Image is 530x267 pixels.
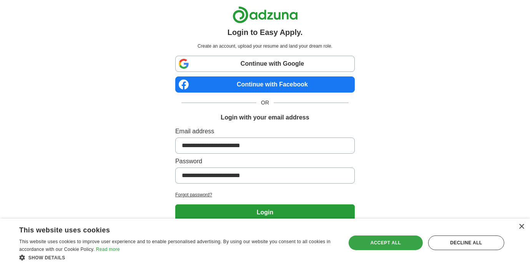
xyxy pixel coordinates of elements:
[518,224,524,230] div: Close
[28,255,65,260] span: Show details
[175,56,355,72] a: Continue with Google
[175,127,355,136] label: Email address
[256,99,274,107] span: OR
[175,157,355,166] label: Password
[19,223,317,235] div: This website uses cookies
[96,247,120,252] a: Read more, opens a new window
[233,6,298,23] img: Adzuna logo
[19,239,331,252] span: This website uses cookies to improve user experience and to enable personalised advertising. By u...
[175,191,355,198] a: Forgot password?
[428,235,504,250] div: Decline all
[349,235,423,250] div: Accept all
[221,113,309,122] h1: Login with your email address
[19,254,336,261] div: Show details
[175,76,355,93] a: Continue with Facebook
[175,204,355,221] button: Login
[177,43,353,50] p: Create an account, upload your resume and land your dream role.
[228,27,303,38] h1: Login to Easy Apply.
